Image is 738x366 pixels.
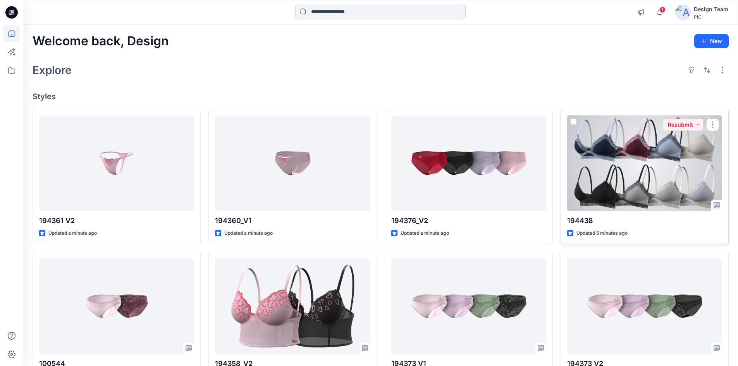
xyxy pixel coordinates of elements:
[39,258,194,354] a: 100544
[33,64,72,76] h2: Explore
[694,14,728,20] div: PIC
[675,5,691,20] img: avatar
[576,229,628,237] p: Updated 5 minutes ago
[33,34,169,48] h2: Welcome back, Design
[659,7,666,13] span: 1
[391,258,546,354] a: 194373 V1
[215,215,370,226] p: 194360_V1
[567,115,722,211] a: 194438
[694,5,728,14] div: Design Team
[33,92,729,101] h4: Styles
[567,258,722,354] a: 194373 V2
[694,34,729,48] button: New
[215,258,370,354] a: 194358_V2
[39,215,194,226] p: 194361 V2
[391,115,546,211] a: 194376_V2
[215,115,370,211] a: 194360_V1
[567,215,722,226] p: 194438
[401,229,449,237] p: Updated a minute ago
[224,229,273,237] p: Updated a minute ago
[39,115,194,211] a: 194361 V2
[391,215,546,226] p: 194376_V2
[48,229,97,237] p: Updated a minute ago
